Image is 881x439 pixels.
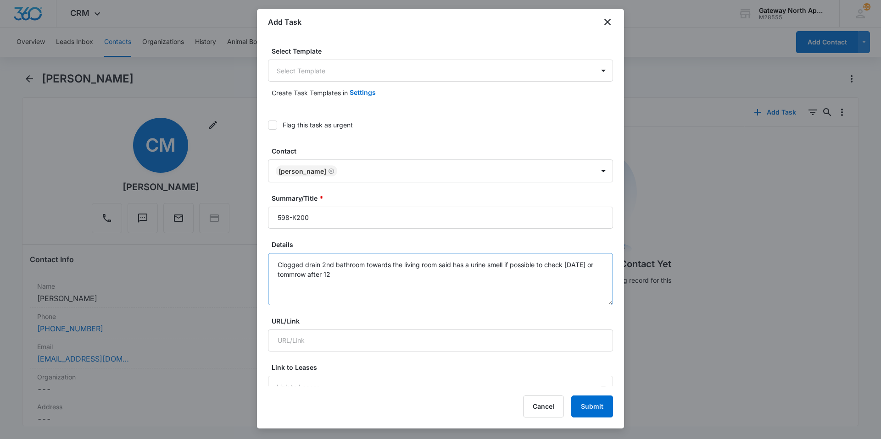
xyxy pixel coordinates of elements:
[326,168,335,174] div: Remove Charlene Meyer
[268,253,613,305] textarea: Clogged drain 2nd bathroom towards the living room said has a urine smell if possible to check [D...
[571,395,613,417] button: Submit
[272,240,617,249] label: Details
[268,207,613,229] input: Summary/Title
[268,329,613,351] input: URL/Link
[272,88,348,98] p: Create Task Templates in
[272,193,617,203] label: Summary/Title
[272,316,617,326] label: URL/Link
[272,362,617,372] label: Link to Leases
[602,16,613,27] button: close
[272,46,617,56] label: Select Template
[272,146,617,156] label: Contact
[268,16,301,27] h1: Add Task
[283,120,353,130] div: Flag this task as urgent
[523,395,564,417] button: Cancel
[279,167,326,175] div: [PERSON_NAME]
[350,82,376,104] button: Settings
